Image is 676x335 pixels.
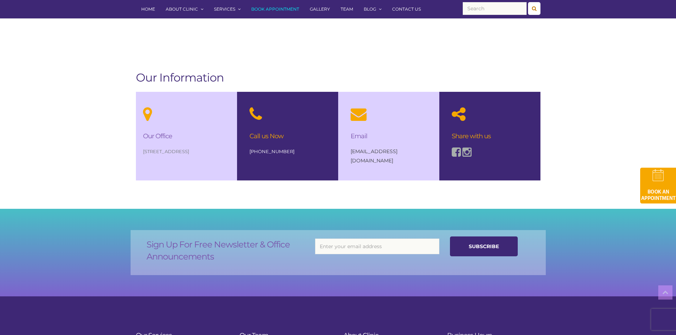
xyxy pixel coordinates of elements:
[249,149,295,154] a: [PHONE_NUMBER]
[351,148,397,164] a: [EMAIL_ADDRESS][DOMAIN_NAME]
[147,239,304,263] h2: Sign Up For Free Newsletter & Office Announcements
[143,147,230,156] p: [STREET_ADDRESS]
[351,133,427,140] h3: Email
[249,133,326,140] h3: Call us Now
[450,236,518,256] input: Subscribe
[143,133,230,140] h3: Our Office
[452,133,528,140] h3: Share with us
[315,239,439,254] input: Enter your email address
[463,2,527,15] input: Search
[658,285,672,300] a: Top
[640,168,676,203] img: book-an-appointment-hod-gld.png
[136,71,540,85] h1: Our Information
